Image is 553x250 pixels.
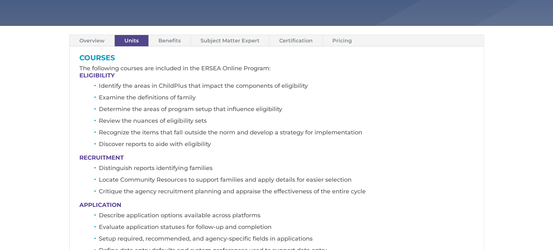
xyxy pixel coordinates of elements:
[99,128,474,140] li: Recognize the items that fall outside the norm and develop a strategy for implementation
[99,117,474,128] li: Review the nuances of eligibility sets
[149,35,190,46] a: Benefits
[99,82,474,93] li: Identify the areas in ChildPlus that impact the components of eligibility
[191,35,269,46] a: Subject Matter Expert
[99,176,474,187] li: Locate Community Resources to support families and apply details for easier selection
[79,73,474,82] h4: ELIGIBILITY
[115,35,148,46] a: Units
[99,105,474,117] li: Determine the areas of program setup that influence eligibility
[79,202,474,211] h4: APPLICATION
[70,35,114,46] a: Overview
[79,54,474,65] h3: COURSES
[99,93,474,105] li: Examine the definitions of family
[99,234,474,246] li: Setup required, recommended, and agency-specific fields in applications
[99,140,474,152] li: Discover reports to aide with eligibility
[99,211,474,223] li: Describe application options available across platforms
[99,187,474,199] li: Critique the agency recruitment planning and appraise the effectiveness of the entire cycle
[79,155,474,164] h4: RECRUITMENT
[323,35,362,46] a: Pricing
[79,65,474,73] p: The following courses are included in the ERSEA Online Program:
[99,164,474,176] li: Distinguish reports identifying families
[270,35,322,46] a: Certification
[99,223,474,234] li: Evaluate application statuses for follow-up and completion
